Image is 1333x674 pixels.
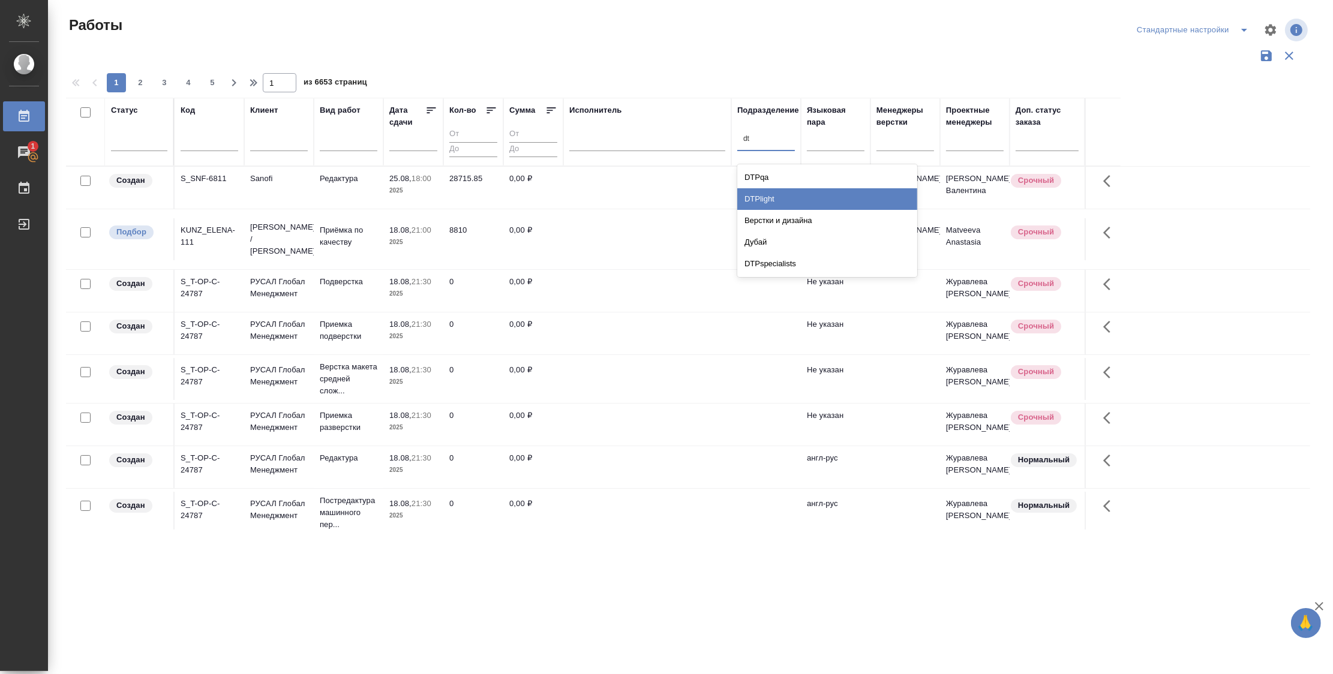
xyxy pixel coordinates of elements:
p: 18.08, [389,411,412,420]
button: Сохранить фильтры [1255,44,1278,67]
div: Доп. статус заказа [1016,104,1079,128]
span: 🙏 [1296,610,1316,636]
div: S_T-OP-C-24787 [181,364,238,388]
p: 21:30 [412,320,431,329]
p: 2025 [389,288,437,300]
p: Подверстка [320,276,377,288]
p: Постредактура машинного пер... [320,495,377,531]
div: Статус [111,104,138,116]
p: Создан [116,320,145,332]
span: из 6653 страниц [304,75,367,92]
span: 2 [131,77,150,89]
div: S_T-OP-C-24787 [181,276,238,300]
div: Заказ еще не согласован с клиентом, искать исполнителей рано [108,410,167,426]
p: 21:00 [412,225,431,234]
td: 0 [443,446,503,488]
button: Здесь прячутся важные кнопки [1096,270,1125,299]
p: 18.08, [389,499,412,508]
p: Приемка разверстки [320,410,377,434]
p: [PERSON_NAME] [876,173,934,185]
p: Создан [116,174,145,186]
p: РУСАЛ Глобал Менеджмент [250,318,308,342]
div: Подразделение [737,104,799,116]
span: 4 [179,77,198,89]
p: Верстка макета средней слож... [320,361,377,397]
p: [PERSON_NAME] [876,224,934,236]
button: Здесь прячутся важные кнопки [1096,446,1125,475]
p: 18.08, [389,320,412,329]
td: Не указан [801,270,870,312]
td: англ-рус [801,492,870,534]
td: 0,00 ₽ [503,270,563,312]
button: Здесь прячутся важные кнопки [1096,312,1125,341]
div: Код [181,104,195,116]
button: Здесь прячутся важные кнопки [1096,492,1125,520]
p: 18.08, [389,277,412,286]
span: 3 [155,77,174,89]
input: От [449,127,497,142]
div: Заказ еще не согласован с клиентом, искать исполнителей рано [108,318,167,335]
p: 2025 [389,510,437,522]
td: 0,00 ₽ [503,218,563,260]
p: 18.08, [389,453,412,462]
td: Журавлева [PERSON_NAME] [940,446,1010,488]
button: Здесь прячутся важные кнопки [1096,218,1125,247]
p: Создан [116,366,145,378]
p: 25.08, [389,174,412,183]
p: Нормальный [1018,454,1070,466]
div: Языковая пара [807,104,864,128]
td: 0 [443,358,503,400]
td: 0 [443,312,503,354]
div: Проектные менеджеры [946,104,1004,128]
div: DTPspecialists [737,253,917,275]
div: Заказ еще не согласован с клиентом, искать исполнителей рано [108,452,167,468]
p: 18.08, [389,365,412,374]
input: До [509,142,557,157]
p: РУСАЛ Глобал Менеджмент [250,410,308,434]
p: РУСАЛ Глобал Менеджмент [250,498,308,522]
td: англ-рус [801,446,870,488]
td: [PERSON_NAME] Валентина [940,167,1010,209]
td: 8810 [443,218,503,260]
td: Журавлева [PERSON_NAME] [940,270,1010,312]
td: Прямая загрузка (шаблонные документы) [731,209,801,269]
td: Не указан [801,404,870,446]
p: 2025 [389,422,437,434]
div: Можно подбирать исполнителей [108,224,167,240]
p: Срочный [1018,278,1054,290]
p: Создан [116,411,145,423]
p: 21:30 [412,365,431,374]
div: Менеджеры верстки [876,104,934,128]
span: Настроить таблицу [1256,16,1285,44]
p: 18:00 [412,174,431,183]
p: Срочный [1018,226,1054,238]
td: Журавлева [PERSON_NAME] [940,404,1010,446]
p: Создан [116,278,145,290]
div: Дата сдачи [389,104,425,128]
p: 21:30 [412,277,431,286]
div: DTPqa [737,167,917,188]
button: 4 [179,73,198,92]
button: Здесь прячутся важные кнопки [1096,358,1125,387]
div: S_T-OP-C-24787 [181,410,238,434]
td: 0 [443,404,503,446]
button: 🙏 [1291,608,1321,638]
div: split button [1134,20,1256,40]
p: 21:30 [412,453,431,462]
p: Подбор [116,226,146,238]
div: S_T-OP-C-24787 [181,452,238,476]
p: [PERSON_NAME] / [PERSON_NAME] [250,221,308,257]
td: 0,00 ₽ [503,167,563,209]
div: Вид работ [320,104,361,116]
p: 21:30 [412,499,431,508]
p: Нормальный [1018,500,1070,511]
p: Срочный [1018,320,1054,332]
span: 1 [23,140,42,152]
div: Верстки и дизайна [737,210,917,231]
button: Здесь прячутся важные кнопки [1096,167,1125,195]
div: Кол-во [449,104,476,116]
span: Посмотреть информацию [1285,19,1310,41]
p: Срочный [1018,366,1054,378]
p: Редактура [320,173,377,185]
span: 5 [203,77,222,89]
